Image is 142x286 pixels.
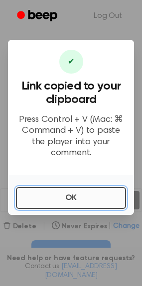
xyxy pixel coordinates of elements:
[16,187,126,209] button: OK
[16,80,126,106] h3: Link copied to your clipboard
[16,114,126,159] p: Press Control + V (Mac: ⌘ Command + V) to paste the player into your comment.
[84,4,132,28] a: Log Out
[59,50,83,74] div: ✔
[10,6,66,26] a: Beep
